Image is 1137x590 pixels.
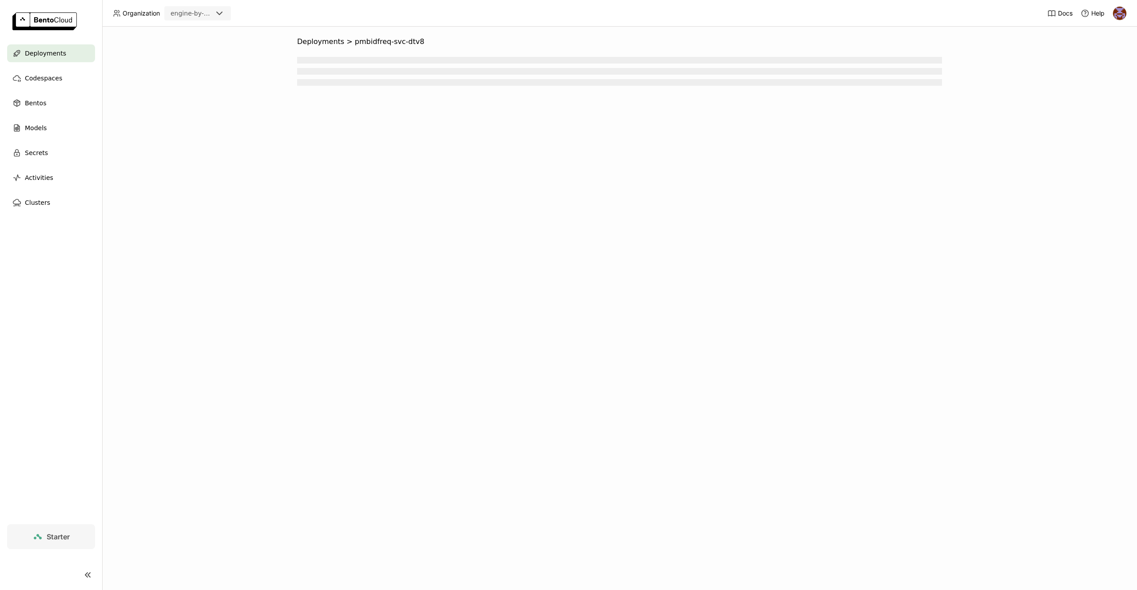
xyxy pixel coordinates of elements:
[7,194,95,211] a: Clusters
[7,119,95,137] a: Models
[1047,9,1073,18] a: Docs
[355,37,425,46] span: pmbidfreq-svc-dtv8
[7,44,95,62] a: Deployments
[1081,9,1105,18] div: Help
[25,147,48,158] span: Secrets
[1058,9,1073,17] span: Docs
[297,37,344,46] span: Deployments
[25,98,46,108] span: Bentos
[171,9,212,18] div: engine-by-moneylion
[1091,9,1105,17] span: Help
[7,69,95,87] a: Codespaces
[7,169,95,187] a: Activities
[7,94,95,112] a: Bentos
[12,12,77,30] img: logo
[7,144,95,162] a: Secrets
[47,532,70,541] span: Starter
[1113,7,1126,20] img: Martin Fejka
[7,524,95,549] a: Starter
[123,9,160,17] span: Organization
[25,73,62,84] span: Codespaces
[25,172,53,183] span: Activities
[25,123,47,133] span: Models
[25,197,50,208] span: Clusters
[297,37,942,46] nav: Breadcrumbs navigation
[25,48,66,59] span: Deployments
[344,37,355,46] span: >
[213,9,214,18] input: Selected engine-by-moneylion.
